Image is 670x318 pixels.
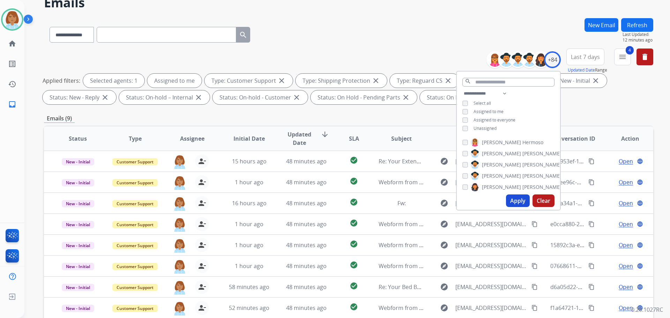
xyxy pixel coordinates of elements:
[522,161,561,168] span: [PERSON_NAME]
[350,240,358,248] mat-icon: check_circle
[402,93,410,102] mat-icon: close
[379,283,607,291] span: Re: Your Bed Bath & Beyond protection protection plan has been successfully canceled
[44,114,75,123] p: Emails (9)
[621,18,653,32] button: Refresh
[112,242,158,249] span: Customer Support
[311,90,417,104] div: Status: On Hold - Pending Parts
[522,184,561,191] span: [PERSON_NAME]
[522,139,543,146] span: Hermoso
[43,76,80,85] p: Applied filters:
[637,242,643,248] mat-icon: language
[631,305,663,314] p: 0.20.1027RC
[551,134,595,143] span: Conversation ID
[173,259,187,274] img: agent-avatar
[618,53,627,61] mat-icon: menu
[588,200,595,206] mat-icon: content_copy
[286,157,327,165] span: 48 minutes ago
[619,304,633,312] span: Open
[213,90,308,104] div: Status: On-hold - Customer
[198,304,206,312] mat-icon: person_remove
[173,154,187,169] img: agent-avatar
[440,304,448,312] mat-icon: explore
[233,134,265,143] span: Initial Date
[626,46,634,54] span: 4
[619,241,633,249] span: Open
[619,178,633,186] span: Open
[550,283,659,291] span: d6a05d22-4b8d-4982-a1ea-dcbef7b8732d
[286,262,327,270] span: 48 minutes ago
[455,283,527,291] span: [EMAIL_ADDRESS][DOMAIN_NAME]
[588,284,595,290] mat-icon: content_copy
[482,172,521,179] span: [PERSON_NAME]
[531,221,538,227] mat-icon: content_copy
[349,134,359,143] span: SLA
[637,284,643,290] mat-icon: language
[390,74,459,88] div: Type: Reguard CS
[619,262,633,270] span: Open
[198,220,206,228] mat-icon: person_remove
[379,220,537,228] span: Webform from [EMAIL_ADDRESS][DOMAIN_NAME] on [DATE]
[286,283,327,291] span: 48 minutes ago
[531,305,538,311] mat-icon: content_copy
[101,93,109,102] mat-icon: close
[232,199,267,207] span: 16 hours ago
[455,262,527,270] span: [EMAIL_ADDRESS][DOMAIN_NAME]
[596,126,653,151] th: Action
[350,219,358,227] mat-icon: check_circle
[350,261,358,269] mat-icon: check_circle
[235,262,263,270] span: 1 hour ago
[455,157,527,165] span: [EMAIL_ADDRESS][DOMAIN_NAME]
[379,262,537,270] span: Webform from [EMAIL_ADDRESS][DOMAIN_NAME] on [DATE]
[550,220,656,228] span: e0cca880-270d-4aaf-98ef-ddeb29d0e8a4
[112,179,158,186] span: Customer Support
[637,221,643,227] mat-icon: language
[286,220,327,228] span: 48 minutes ago
[531,263,538,269] mat-icon: content_copy
[62,284,94,291] span: New - Initial
[482,139,521,146] span: [PERSON_NAME]
[420,90,513,104] div: Status: On Hold - Servicers
[372,76,380,85] mat-icon: close
[284,130,315,147] span: Updated Date
[83,74,144,88] div: Selected agents: 1
[173,301,187,316] img: agent-avatar
[440,283,448,291] mat-icon: explore
[544,51,561,68] div: +84
[286,199,327,207] span: 48 minutes ago
[147,74,202,88] div: Assigned to me
[550,241,656,249] span: 15892c3a-eeb5-4bd1-a89b-02198fd70a9f
[619,220,633,228] span: Open
[62,242,94,249] span: New - Initial
[112,158,158,165] span: Customer Support
[623,37,653,43] span: 12 minutes ago
[440,178,448,186] mat-icon: explore
[198,157,206,165] mat-icon: person_remove
[455,241,527,249] span: [EMAIL_ADDRESS][DOMAIN_NAME]
[533,194,554,207] button: Clear
[235,241,263,249] span: 1 hour ago
[533,74,607,88] div: Status: New - Initial
[62,305,94,312] span: New - Initial
[69,134,87,143] span: Status
[531,242,538,248] mat-icon: content_copy
[637,200,643,206] mat-icon: language
[129,134,142,143] span: Type
[350,156,358,164] mat-icon: check_circle
[591,76,600,85] mat-icon: close
[641,53,649,61] mat-icon: delete
[8,60,16,68] mat-icon: list_alt
[465,78,471,84] mat-icon: search
[566,49,604,65] button: Last 7 days
[198,178,206,186] mat-icon: person_remove
[235,178,263,186] span: 1 hour ago
[482,161,521,168] span: [PERSON_NAME]
[585,18,618,32] button: New Email
[619,199,633,207] span: Open
[522,150,561,157] span: [PERSON_NAME]
[112,221,158,228] span: Customer Support
[619,283,633,291] span: Open
[173,280,187,295] img: agent-avatar
[637,179,643,185] mat-icon: language
[204,74,293,88] div: Type: Customer Support
[588,263,595,269] mat-icon: content_copy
